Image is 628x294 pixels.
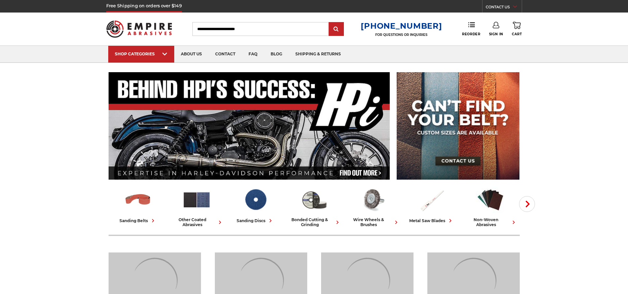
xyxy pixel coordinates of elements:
img: Metal Saw Blades [417,186,446,214]
a: sanding discs [229,186,282,224]
img: Other Coated Abrasives [182,186,211,214]
img: Bonded Cutting & Grinding [300,186,329,214]
div: non-woven abrasives [464,217,517,227]
div: sanding belts [119,217,156,224]
a: bonded cutting & grinding [287,186,341,227]
a: contact [209,46,242,63]
div: bonded cutting & grinding [287,217,341,227]
img: Wire Wheels & Brushes [358,186,387,214]
a: Cart [512,22,522,36]
a: [PHONE_NUMBER] [361,21,442,31]
a: metal saw blades [405,186,458,224]
input: Submit [330,23,343,36]
button: Next [519,196,535,212]
a: CONTACT US [486,3,522,13]
a: shipping & returns [289,46,347,63]
div: SHOP CATEGORIES [115,51,168,56]
img: Non-woven Abrasives [476,186,505,214]
img: Banner for an interview featuring Horsepower Inc who makes Harley performance upgrades featured o... [109,72,390,180]
img: Sanding Belts [123,186,152,214]
div: wire wheels & brushes [346,217,400,227]
p: FOR QUESTIONS OR INQUIRIES [361,33,442,37]
img: Sanding Discs [241,186,270,214]
div: metal saw blades [409,217,454,224]
a: faq [242,46,264,63]
a: blog [264,46,289,63]
a: non-woven abrasives [464,186,517,227]
img: promo banner for custom belts. [397,72,519,180]
a: wire wheels & brushes [346,186,400,227]
a: about us [174,46,209,63]
div: sanding discs [237,217,274,224]
span: Sign In [489,32,503,36]
a: Reorder [462,22,480,36]
span: Cart [512,32,522,36]
div: other coated abrasives [170,217,223,227]
span: Reorder [462,32,480,36]
a: other coated abrasives [170,186,223,227]
a: sanding belts [111,186,165,224]
img: Empire Abrasives [106,16,172,42]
